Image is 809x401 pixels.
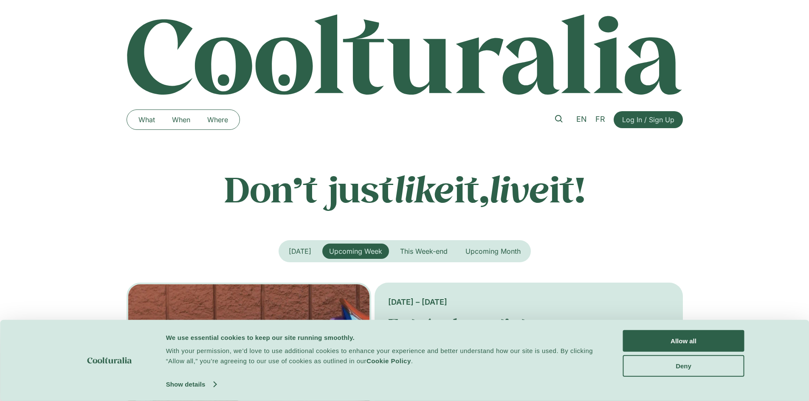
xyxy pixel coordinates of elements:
a: FR [591,113,609,126]
button: Allow all [623,330,744,352]
a: Where [199,113,237,126]
nav: Menu [130,113,237,126]
span: Upcoming Month [465,247,521,255]
span: [DATE] [289,247,311,255]
span: This Week-end [400,247,448,255]
em: live [489,165,550,212]
span: FR [595,115,605,123]
a: Show details [166,378,216,391]
a: Log In / Sign Up [614,111,683,128]
div: [DATE] – [DATE] [388,296,669,308]
img: logo [87,357,132,364]
p: Don’t just it, it! [127,168,683,210]
a: EN [572,113,591,126]
a: Cookie Policy [366,357,411,365]
span: EN [576,115,587,123]
span: With your permission, we’d love to use additional cookies to enhance your experience and better u... [166,347,593,365]
a: When [163,113,199,126]
div: We use essential cookies to keep our site running smoothly. [166,332,604,342]
span: . [411,357,413,365]
span: Log In / Sign Up [622,115,674,125]
button: Deny [623,355,744,376]
em: like [394,165,454,212]
a: What [130,113,163,126]
span: Upcoming Week [329,247,382,255]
